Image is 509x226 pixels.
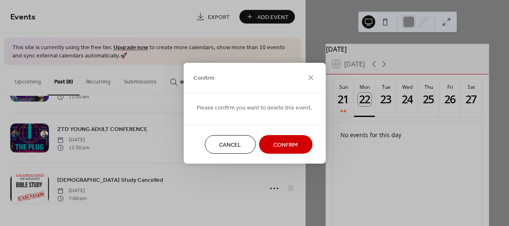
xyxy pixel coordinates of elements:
button: Cancel [205,135,256,154]
button: Confirm [259,135,312,154]
span: Please confirm you want to delete this event. [197,103,312,112]
span: Confirm [273,140,298,149]
span: Confirm [193,74,215,83]
span: Cancel [219,140,241,149]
